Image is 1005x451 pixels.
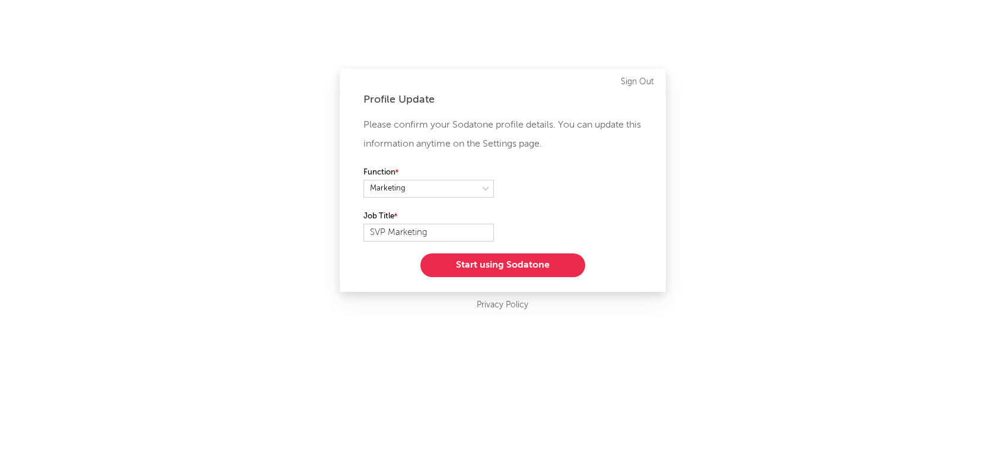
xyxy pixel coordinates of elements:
label: Function [363,166,494,180]
a: Sign Out [621,75,654,89]
p: Please confirm your Sodatone profile details. You can update this information anytime on the Sett... [363,116,642,154]
button: Start using Sodatone [420,253,585,277]
a: Privacy Policy [477,298,528,313]
label: Job Title [363,209,494,224]
div: Profile Update [363,93,642,107]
